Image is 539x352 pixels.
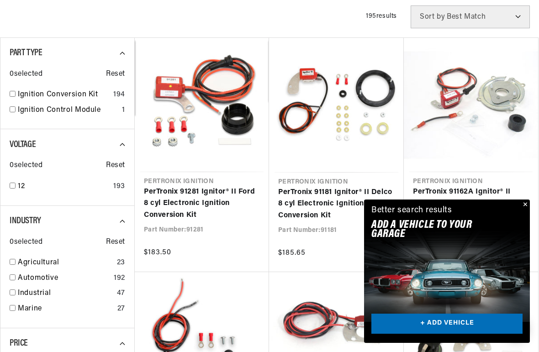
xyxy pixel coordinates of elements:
a: Agricultural [18,257,113,269]
span: Reset [106,68,125,80]
div: 23 [117,257,125,269]
div: 1 [122,105,125,116]
a: Automotive [18,273,110,284]
div: 194 [113,89,125,101]
a: Industrial [18,288,113,299]
button: Close [519,200,530,210]
span: Price [10,339,28,348]
span: Part Type [10,48,42,58]
span: Sort by [420,13,445,21]
div: 192 [114,273,125,284]
span: 195 results [366,13,397,20]
h2: Add A VEHICLE to your garage [371,221,500,239]
div: 193 [113,181,125,193]
div: 27 [117,303,125,315]
span: Reset [106,160,125,172]
span: 0 selected [10,160,42,172]
a: + ADD VEHICLE [371,314,523,334]
a: Ignition Control Module [18,105,118,116]
div: Better search results [371,204,452,217]
div: 47 [117,288,125,299]
a: PerTronix 91162A Ignitor® II Delco 6 cyl w/Vac Adv Electronic Ignition Conversion Kit [413,186,529,221]
a: 12 [18,181,110,193]
span: Reset [106,236,125,248]
span: 0 selected [10,68,42,80]
select: Sort by [411,5,530,28]
a: Marine [18,303,114,315]
a: PerTronix 91281 Ignitor® II Ford 8 cyl Electronic Ignition Conversion Kit [144,186,260,221]
span: Industry [10,216,41,226]
span: Voltage [10,140,36,149]
a: PerTronix 91181 Ignitor® II Delco 8 cyl Electronic Ignition Conversion Kit [278,187,395,222]
span: 0 selected [10,236,42,248]
a: Ignition Conversion Kit [18,89,110,101]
